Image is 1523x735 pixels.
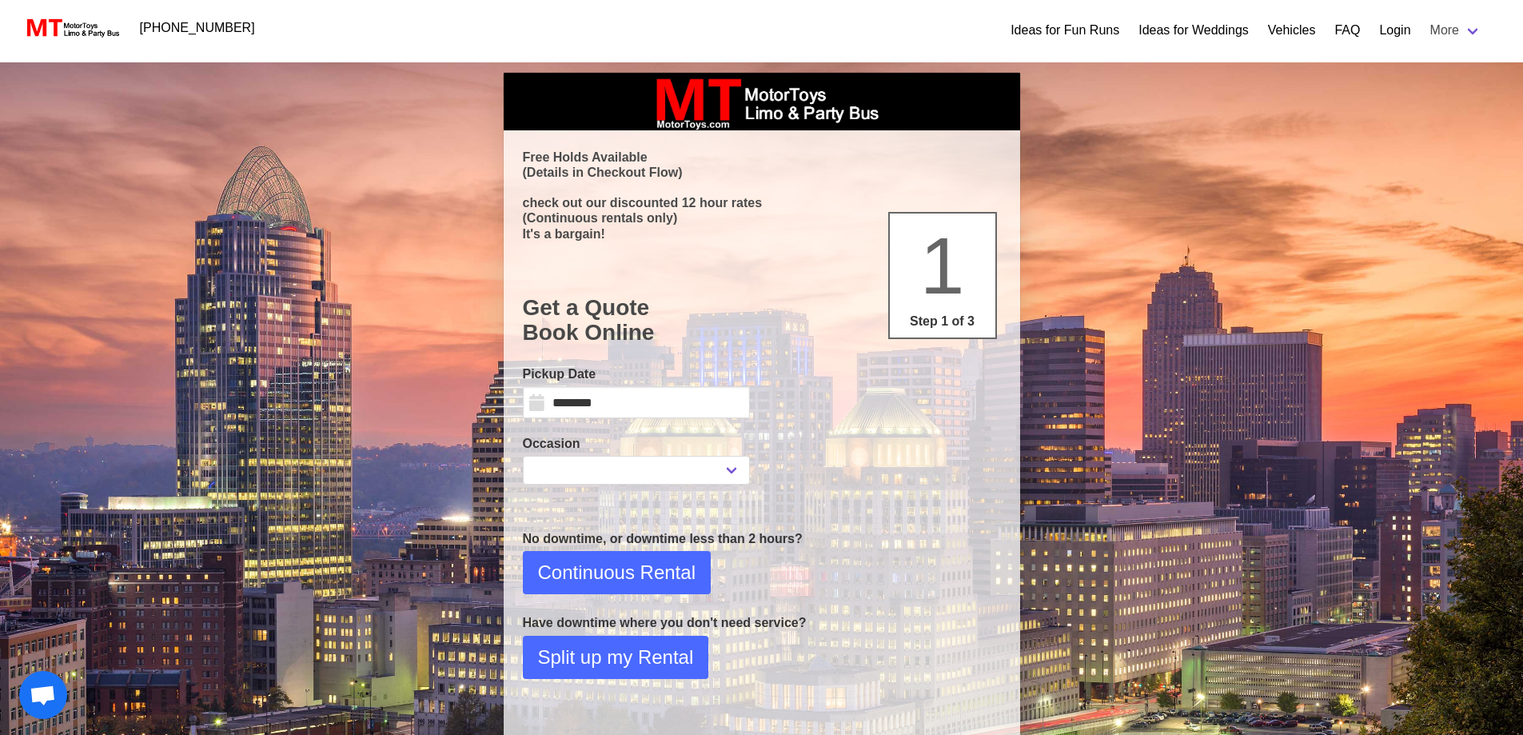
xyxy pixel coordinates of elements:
[523,551,711,594] button: Continuous Rental
[523,365,750,384] label: Pickup Date
[538,643,694,672] span: Split up my Rental
[523,529,1001,549] p: No downtime, or downtime less than 2 hours?
[1421,14,1491,46] a: More
[1011,21,1119,40] a: Ideas for Fun Runs
[523,210,1001,226] p: (Continuous rentals only)
[523,165,1001,180] p: (Details in Checkout Flow)
[523,434,750,453] label: Occasion
[523,636,709,679] button: Split up my Rental
[523,195,1001,210] p: check out our discounted 12 hour rates
[22,17,121,39] img: MotorToys Logo
[523,613,1001,633] p: Have downtime where you don't need service?
[523,226,1001,242] p: It's a bargain!
[538,558,696,587] span: Continuous Rental
[1268,21,1316,40] a: Vehicles
[19,671,67,719] div: Open chat
[920,221,965,310] span: 1
[1138,21,1249,40] a: Ideas for Weddings
[642,73,882,130] img: box_logo_brand.jpeg
[523,295,1001,346] h1: Get a Quote Book Online
[523,150,1001,165] p: Free Holds Available
[1334,21,1360,40] a: FAQ
[1379,21,1410,40] a: Login
[896,312,989,331] p: Step 1 of 3
[130,12,265,44] a: [PHONE_NUMBER]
